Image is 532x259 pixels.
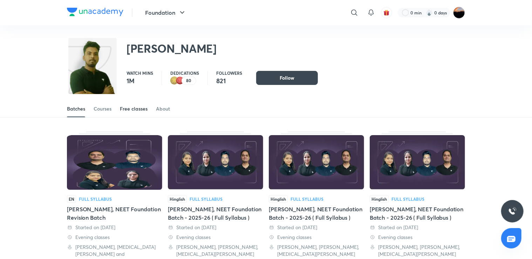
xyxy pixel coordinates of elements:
p: 80 [186,78,192,83]
p: Followers [216,71,242,75]
div: Started on 12 Aug 2025 [67,224,162,231]
a: Company Logo [67,8,123,18]
img: Thumbnail [370,135,465,190]
a: Free classes [120,100,148,117]
span: Follow [280,74,294,81]
p: Watch mins [127,71,153,75]
span: Hinglish [168,195,187,203]
div: Batches [67,105,85,112]
span: Hinglish [269,195,288,203]
div: [PERSON_NAME], NEET Foundation Batch - 2025-26 ( Full Syllabus ) [168,205,263,222]
div: Evening classes [269,234,364,241]
div: Courses [94,105,111,112]
div: Evening classes [168,234,263,241]
div: [PERSON_NAME], NEET Foundation Batch - 2025-26 ( Full Syllabus ) [370,205,465,222]
img: class [68,39,117,126]
a: About [156,100,170,117]
img: Company Logo [67,8,123,16]
div: Started on 17 Mar 2025 [370,224,465,231]
span: EN [67,195,76,203]
p: 1M [127,77,153,85]
button: avatar [381,7,392,18]
img: Thumbnail [168,135,263,190]
img: avatar [383,9,390,16]
a: Batches [67,100,85,117]
a: Courses [94,100,111,117]
div: Full Syllabus [391,197,424,201]
div: Full Syllabus [79,197,112,201]
img: streak [426,9,433,16]
h2: [PERSON_NAME] [127,41,217,55]
img: Thumbnail [67,135,162,190]
div: Full Syllabus [190,197,223,201]
div: About [156,105,170,112]
img: ttu [508,207,517,215]
button: Foundation [141,6,191,20]
div: Started on 26 May 2025 [168,224,263,231]
img: ANTARIP ভৌতবিজ্ঞান [453,7,465,19]
button: Follow [256,71,318,85]
p: 821 [216,77,242,85]
p: Dedications [170,71,199,75]
img: educator badge2 [170,77,179,85]
div: Full Syllabus [291,197,323,201]
div: Evening classes [67,234,162,241]
div: Free classes [120,105,148,112]
span: Hinglish [370,195,389,203]
div: Evening classes [370,234,465,241]
img: Thumbnail [269,135,364,190]
div: Started on 29 Apr 2025 [269,224,364,231]
div: [PERSON_NAME], NEET Foundation Batch - 2025-26 ( Full Syllabus ) [269,205,364,222]
img: educator badge1 [176,77,184,85]
div: [PERSON_NAME], NEET Foundation Revision Batch [67,205,162,222]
